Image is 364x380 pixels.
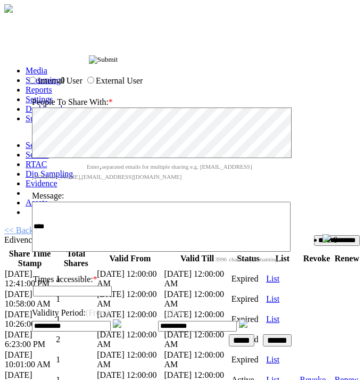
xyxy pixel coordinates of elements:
[100,160,102,171] span: ,
[33,275,164,284] p: Times accessible:
[229,256,278,262] span: characters remaining
[113,319,121,328] img: Calender.png
[32,256,227,262] span: 3996
[239,319,247,328] img: Calender.png
[25,55,89,64] span: Share Evidence Brief
[32,163,252,180] span: Enter separated emails for multiple sharing e.g. [EMAIL_ADDRESS][DOMAIN_NAME],[EMAIL_ADDRESS][DOM...
[86,308,110,317] span: (From)
[32,97,292,107] p: People To Share With:
[89,55,118,64] input: Submit
[96,76,143,85] label: External User
[32,308,292,318] p: Validity Period:
[167,308,181,317] span: (To)
[32,191,292,201] p: Message:
[38,76,82,85] label: Internal User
